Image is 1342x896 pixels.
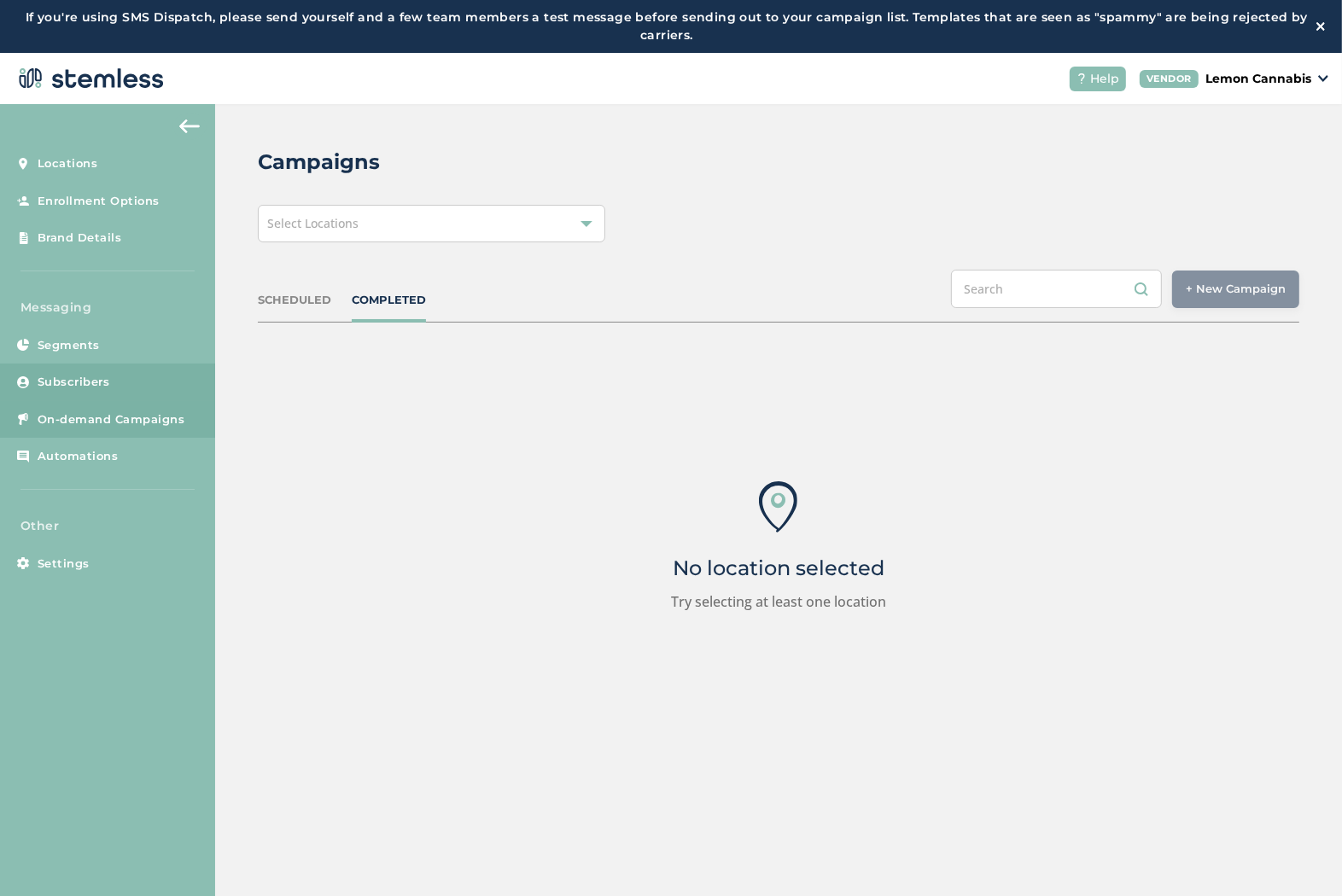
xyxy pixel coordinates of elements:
img: logo-dark-0685b13c.svg [14,61,164,96]
img: icon-locations-ab32cade.svg [759,481,797,532]
span: Subscribers [38,374,110,391]
img: icon_down-arrow-small-66adaf34.svg [1318,75,1328,82]
label: Try selecting at least one location [671,591,886,612]
iframe: Chat Widget [1257,814,1342,896]
div: COMPLETED [352,292,426,309]
div: SCHEDULED [258,292,331,309]
span: Automations [38,448,119,465]
img: icon-help-white-03924b79.svg [1077,73,1087,84]
span: Help [1090,70,1119,88]
span: On-demand Campaigns [38,411,185,428]
img: icon-close-white-1ed751a3.svg [1316,22,1325,31]
input: Search [951,270,1162,308]
span: Enrollment Options [38,193,160,210]
span: Settings [38,556,90,573]
label: If you're using SMS Dispatch, please send yourself and a few team members a test message before s... [17,9,1316,44]
span: Locations [38,155,98,172]
span: Select Locations [267,215,359,231]
img: icon-arrow-back-accent-c549486e.svg [179,119,200,133]
p: No location selected [673,558,884,579]
div: VENDOR [1140,70,1199,88]
span: Segments [38,337,100,354]
p: Lemon Cannabis [1205,70,1311,88]
span: Brand Details [38,230,122,247]
h2: Campaigns [258,147,380,177]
